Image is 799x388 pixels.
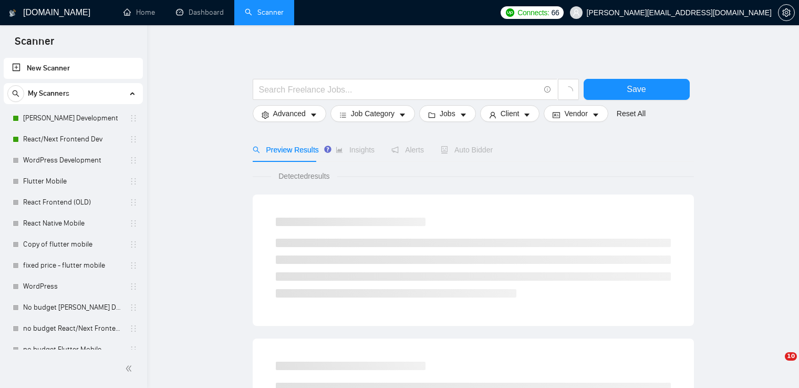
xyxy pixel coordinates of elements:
span: area-chart [336,146,343,154]
span: holder [129,240,138,249]
span: search [8,90,24,97]
li: New Scanner [4,58,143,79]
span: search [253,146,260,154]
span: setting [262,111,269,119]
span: caret-down [310,111,317,119]
button: setting [778,4,795,21]
button: folderJobscaret-down [419,105,476,122]
span: double-left [125,363,136,374]
span: holder [129,261,138,270]
span: idcard [553,111,560,119]
button: Save [584,79,690,100]
span: holder [129,219,138,228]
a: New Scanner [12,58,134,79]
span: Jobs [440,108,455,119]
a: WordPress Development [23,150,123,171]
a: searchScanner [245,8,284,17]
span: holder [129,156,138,165]
span: Advanced [273,108,306,119]
span: loading [564,86,573,96]
span: Save [627,83,646,96]
span: Insights [336,146,375,154]
span: Detected results [271,170,337,182]
a: Reset All [617,108,646,119]
span: robot [441,146,448,154]
a: WordPress [23,276,123,297]
a: homeHome [123,8,155,17]
span: 66 [552,7,559,18]
span: setting [779,8,794,17]
button: settingAdvancedcaret-down [253,105,326,122]
div: Tooltip anchor [323,145,333,154]
span: user [489,111,496,119]
a: dashboardDashboard [176,8,224,17]
span: Job Category [351,108,395,119]
a: no budget React/Next Frontend Dev [23,318,123,339]
span: Alerts [391,146,424,154]
span: info-circle [544,86,551,93]
a: setting [778,8,795,17]
button: idcardVendorcaret-down [544,105,608,122]
button: barsJob Categorycaret-down [330,105,415,122]
span: caret-down [592,111,599,119]
a: [PERSON_NAME] Development [23,108,123,129]
button: userClientcaret-down [480,105,540,122]
a: No budget [PERSON_NAME] Development [23,297,123,318]
span: holder [129,324,138,333]
span: Vendor [564,108,587,119]
iframe: Intercom live chat [763,352,788,377]
span: caret-down [460,111,467,119]
span: holder [129,177,138,186]
a: React Native Mobile [23,213,123,234]
span: holder [129,114,138,122]
a: no budget Flutter Mobile [23,339,123,360]
a: React/Next Frontend Dev [23,129,123,150]
img: logo [9,5,16,22]
button: search [7,85,24,102]
a: React Frontend (OLD) [23,192,123,213]
span: 10 [785,352,797,361]
span: holder [129,135,138,144]
span: user [573,9,580,16]
a: Flutter Mobile [23,171,123,192]
a: Copy of flutter mobile [23,234,123,255]
input: Search Freelance Jobs... [259,83,539,96]
span: folder [428,111,435,119]
span: holder [129,198,138,207]
span: My Scanners [28,83,69,104]
span: Auto Bidder [441,146,493,154]
span: holder [129,282,138,291]
span: caret-down [399,111,406,119]
img: upwork-logo.png [506,8,514,17]
span: bars [339,111,347,119]
span: Preview Results [253,146,319,154]
span: Connects: [517,7,549,18]
span: notification [391,146,399,154]
a: fixed price - flutter mobile [23,255,123,276]
span: Scanner [6,34,63,56]
span: holder [129,345,138,354]
span: holder [129,303,138,312]
span: Client [501,108,520,119]
span: caret-down [523,111,531,119]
